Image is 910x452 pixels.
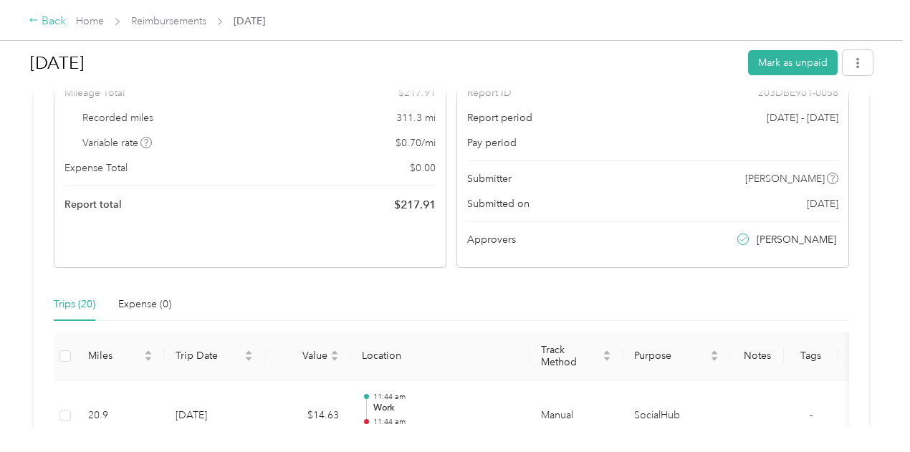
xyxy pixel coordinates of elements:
td: 20.9 [77,380,164,452]
span: Approvers [467,232,516,247]
span: caret-up [144,348,153,357]
span: Report total [64,197,122,212]
span: caret-up [244,348,253,357]
th: Trip Date [164,332,264,380]
div: Trips (20) [54,297,95,312]
span: [DATE] - [DATE] [767,110,838,125]
span: $ 0.70 / mi [396,135,436,150]
span: caret-up [330,348,339,357]
a: Home [76,15,104,27]
th: Track Method [530,332,623,380]
span: Trip Date [176,350,241,362]
span: Submitted on [467,196,530,211]
span: - [810,409,813,421]
a: Reimbursements [131,15,206,27]
h1: Aug 2025 [30,46,738,80]
span: Miles [88,350,141,362]
span: Track Method [541,344,600,368]
span: Submitter [467,171,512,186]
th: Value [264,332,350,380]
span: Expense Total [64,160,128,175]
span: caret-down [603,355,611,363]
td: [DATE] [164,380,264,452]
span: [DATE] [807,196,838,211]
th: Notes [730,332,784,380]
span: Purpose [634,350,707,362]
span: [PERSON_NAME] [745,171,825,186]
span: Pay period [467,135,517,150]
span: caret-up [603,348,611,357]
span: Report period [467,110,532,125]
span: Value [276,350,327,362]
span: $ 217.91 [394,196,436,213]
th: Miles [77,332,164,380]
p: 11:44 am [373,417,518,427]
p: Work [373,402,518,415]
span: Variable rate [82,135,153,150]
span: caret-down [244,355,253,363]
th: Location [350,332,530,380]
th: Tags [784,332,838,380]
p: 11:44 am [373,392,518,402]
p: [PERSON_NAME] [373,427,518,440]
span: [DATE] [234,14,265,29]
button: Mark as unpaid [748,50,838,75]
div: Expense (0) [118,297,171,312]
span: Recorded miles [82,110,153,125]
span: caret-down [144,355,153,363]
span: caret-down [330,355,339,363]
span: caret-down [710,355,719,363]
span: caret-up [710,348,719,357]
div: Back [29,13,66,30]
th: Purpose [623,332,730,380]
span: 311.3 mi [396,110,436,125]
span: $ 0.00 [410,160,436,175]
iframe: Everlance-gr Chat Button Frame [830,372,910,452]
span: [PERSON_NAME] [757,232,836,247]
td: SocialHub [623,380,730,452]
td: $14.63 [264,380,350,452]
td: Manual [530,380,623,452]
